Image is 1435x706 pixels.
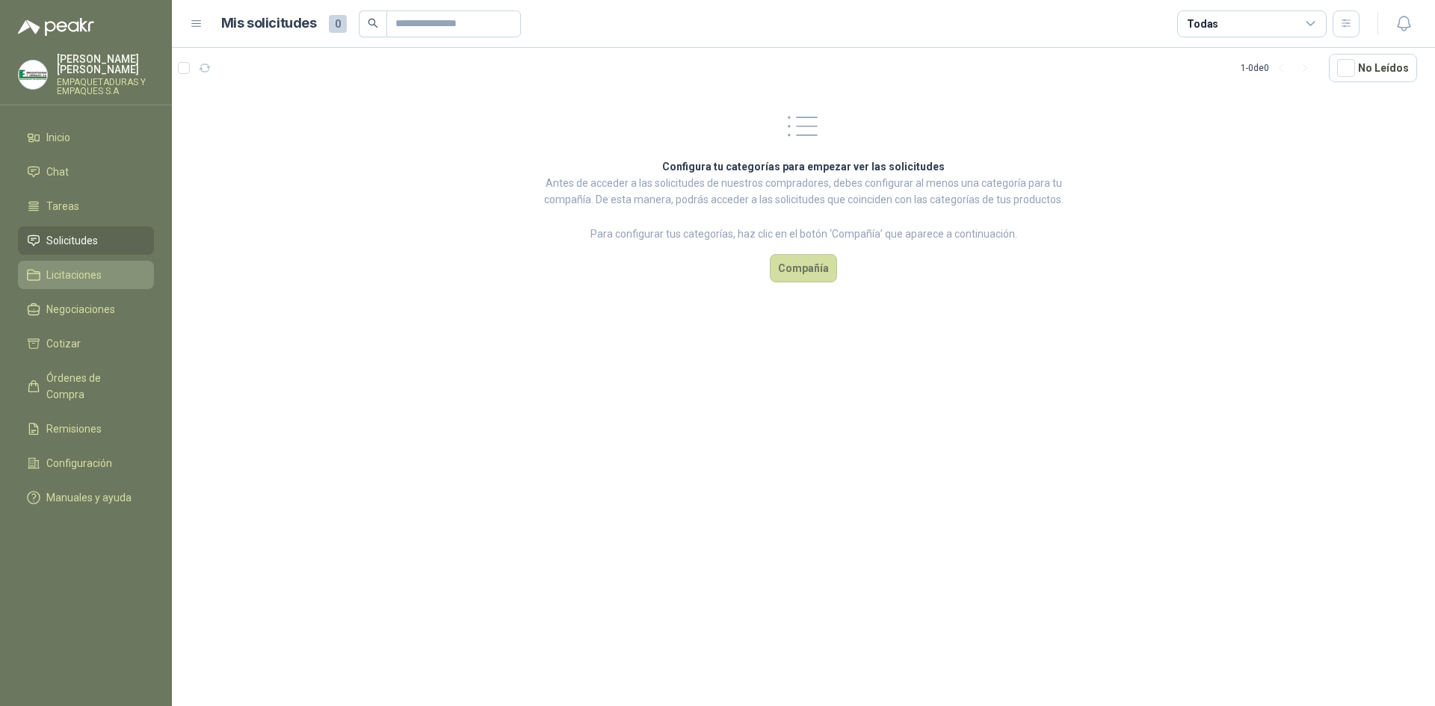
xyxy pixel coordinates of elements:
a: Licitaciones [18,261,154,289]
a: Configuración [18,449,154,477]
a: Remisiones [18,415,154,443]
a: Tareas [18,192,154,220]
span: Remisiones [46,421,102,437]
div: Todas [1187,16,1218,32]
span: Tareas [46,198,79,214]
span: Chat [46,164,69,180]
a: Manuales y ayuda [18,483,154,512]
h2: Configura tu categorías para empezar ver las solicitudes [543,158,1064,175]
h1: Mis solicitudes [221,13,317,34]
p: Para configurar tus categorías, haz clic en el botón ‘Compañía’ que aparece a continuación. [543,226,1064,242]
span: Inicio [46,129,70,146]
p: [PERSON_NAME] [PERSON_NAME] [57,54,154,75]
a: Cotizar [18,329,154,358]
div: 1 - 0 de 0 [1241,56,1317,80]
span: Manuales y ayuda [46,489,132,506]
span: 0 [329,15,347,33]
span: Órdenes de Compra [46,370,140,403]
img: Logo peakr [18,18,94,36]
span: Licitaciones [46,267,102,283]
a: Negociaciones [18,295,154,323]
img: Company Logo [19,61,47,89]
span: Configuración [46,455,112,471]
button: No Leídos [1329,54,1417,82]
p: Antes de acceder a las solicitudes de nuestros compradores, debes configurar al menos una categor... [543,175,1064,208]
button: Compañía [770,254,837,282]
a: Chat [18,158,154,186]
a: Solicitudes [18,226,154,255]
a: Inicio [18,123,154,152]
span: Negociaciones [46,301,115,318]
a: Órdenes de Compra [18,364,154,409]
p: EMPAQUETADURAS Y EMPAQUES S.A [57,78,154,96]
span: Solicitudes [46,232,98,249]
span: search [368,18,378,28]
span: Cotizar [46,335,81,352]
